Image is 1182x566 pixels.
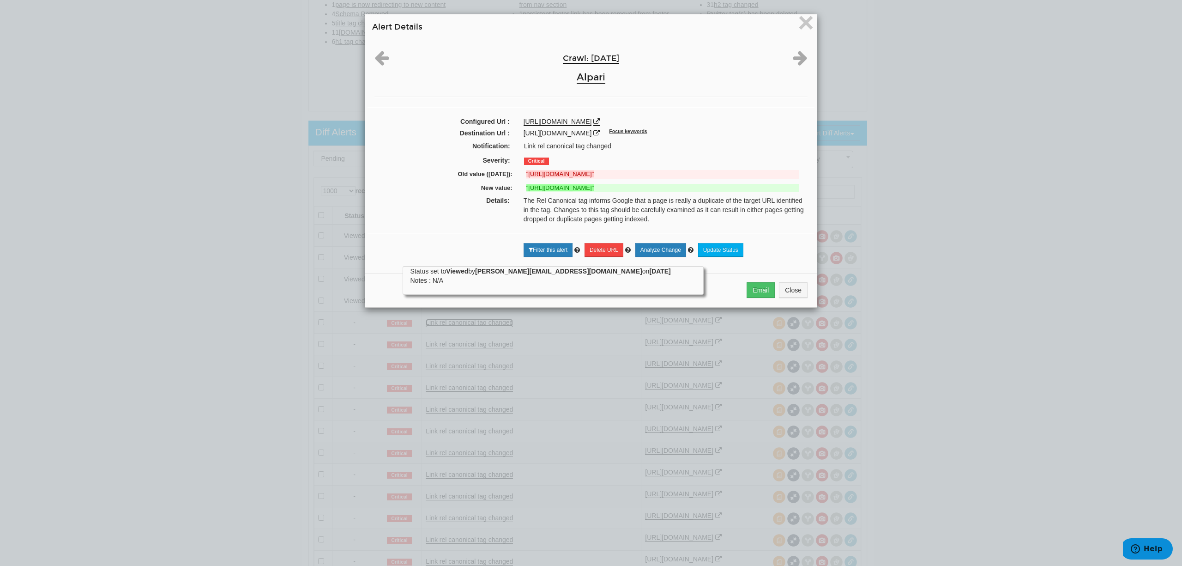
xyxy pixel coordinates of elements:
[374,58,389,65] a: Previous alert
[609,128,647,134] sup: Focus keywords
[524,118,592,126] a: [URL][DOMAIN_NAME]
[793,58,808,65] a: Next alert
[368,196,517,205] label: Details:
[798,15,814,33] button: Close
[563,54,619,64] a: Crawl: [DATE]
[475,268,642,275] strong: [PERSON_NAME][EMAIL_ADDRESS][DOMAIN_NAME]
[517,196,814,224] div: The Rel Canonical tag informs Google that a page is really a duplicate of the target URL identifi...
[585,243,623,257] a: Delete URL
[649,268,670,275] strong: [DATE]
[372,21,810,33] h4: Alert Details
[779,282,808,298] button: Close
[526,170,594,177] strong: "[URL][DOMAIN_NAME]"
[577,71,605,84] a: Alpari
[369,141,517,151] label: Notification:
[410,267,696,285] div: Status set to by on Notes : N/A
[368,117,517,126] label: Configured Url :
[635,243,686,257] a: Analyze Change
[368,128,517,138] label: Destination Url :
[524,243,573,257] a: Filter this alert
[376,170,519,179] label: Old value ([DATE]):
[446,268,468,275] strong: Viewed
[376,184,519,193] label: New value:
[747,282,775,298] button: Email
[369,156,517,165] label: Severity:
[524,158,549,165] span: Critical
[698,243,743,257] a: Update Status
[524,129,592,137] a: [URL][DOMAIN_NAME]
[517,141,813,151] div: Link rel canonical tag changed
[798,7,814,38] span: ×
[1123,538,1173,561] iframe: Opens a widget where you can find more information
[526,184,594,191] strong: "[URL][DOMAIN_NAME]"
